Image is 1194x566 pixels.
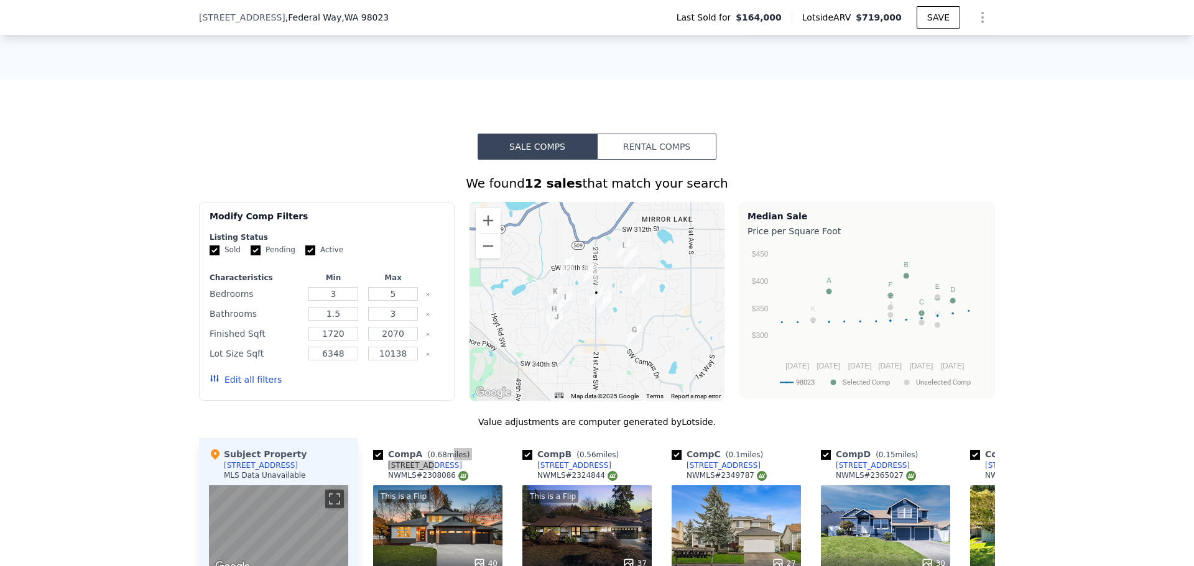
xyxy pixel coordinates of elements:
text: F [888,281,892,288]
label: Pending [251,245,295,255]
div: NWMLS # 2308086 [388,470,468,481]
text: [DATE] [817,362,840,370]
text: $300 [752,331,769,340]
div: This is a Flip [527,490,578,503]
div: This is a Flip [378,490,429,503]
button: Zoom in [476,208,501,233]
div: Characteristics [210,273,301,283]
div: [STREET_ADDRESS] [985,460,1059,470]
img: NWMLS Logo [757,471,767,481]
div: NWMLS # 2361615 [985,470,1065,481]
text: [DATE] [785,362,809,370]
button: Clear [425,292,430,297]
label: Active [305,245,343,255]
div: [STREET_ADDRESS] [537,460,611,470]
a: Terms [646,393,664,399]
div: Comp D [821,448,923,460]
div: 32719 20th Ave SW [590,286,603,308]
div: [STREET_ADDRESS] [836,460,910,470]
text: $400 [752,277,769,286]
div: 1223 SW 318th St [618,239,631,260]
text: J [889,300,892,308]
div: Price per Square Foot [747,222,987,240]
div: 32211 22nd Ave SW [584,262,598,283]
span: 0.15 [879,450,895,459]
button: Sale Comps [478,134,597,160]
div: Comp C [672,448,768,460]
span: Map data ©2025 Google [571,393,639,399]
div: Bathrooms [210,305,301,322]
text: [DATE] [848,362,872,370]
text: A [826,276,831,284]
div: Comp A [373,448,474,460]
div: [STREET_ADDRESS] [388,460,462,470]
div: Comp B [522,448,624,460]
div: Max [366,273,420,283]
div: Comp E [970,448,1071,460]
span: , Federal Way [285,11,389,24]
a: Report a map error [671,393,721,399]
div: 32333 11th Ave SW [632,274,646,295]
button: Rental Comps [597,134,716,160]
div: Subject Property [209,448,307,460]
span: $164,000 [736,11,782,24]
input: Active [305,245,315,255]
text: 98023 [796,378,815,386]
strong: 12 sales [525,176,583,191]
input: Sold [210,245,220,255]
button: Toggle fullscreen view [325,490,344,508]
div: 32903 17th Ave SW [598,294,612,315]
span: [STREET_ADDRESS] [199,11,285,24]
text: C [919,298,924,306]
a: Open this area in Google Maps (opens a new window) [473,385,514,401]
a: [STREET_ADDRESS] [970,460,1059,470]
span: Last Sold for [677,11,736,24]
div: MLS Data Unavailable [224,470,306,480]
div: We found that match your search [199,175,995,192]
button: Edit all filters [210,373,282,386]
div: NWMLS # 2349787 [687,470,767,481]
span: 0.68 [430,450,447,459]
div: Median Sale [747,210,987,222]
text: Unselected Comp [916,378,971,386]
div: Bedrooms [210,285,301,303]
span: ( miles) [572,450,624,459]
button: Keyboard shortcuts [555,393,563,398]
div: 33121 30th Ave SW [547,303,561,324]
div: Lot Size Sqft [210,345,301,362]
text: E [935,283,940,290]
span: 0.56 [580,450,596,459]
a: [STREET_ADDRESS] [821,460,910,470]
button: Show Options [970,5,995,30]
text: G [888,293,894,300]
text: L [935,282,939,290]
text: I [920,308,922,316]
div: 2912 SW 333rd Street [550,311,563,332]
div: Value adjustments are computer generated by Lotside . [199,416,995,428]
div: [STREET_ADDRESS] [687,460,761,470]
span: $719,000 [856,12,902,22]
button: Zoom out [476,234,501,258]
text: [DATE] [878,362,902,370]
svg: A chart. [747,240,987,395]
div: Min [306,273,361,283]
span: 0.1 [728,450,740,459]
div: 32744 30th Ave SW [548,285,562,306]
text: B [904,261,909,268]
img: NWMLS Logo [608,471,618,481]
text: [DATE] [941,362,965,370]
span: ( miles) [721,450,768,459]
button: Clear [425,312,430,317]
img: NWMLS Logo [906,471,916,481]
a: [STREET_ADDRESS] [522,460,611,470]
div: 33409 12th Ave SW [627,324,641,345]
span: , WA 98023 [341,12,389,22]
text: K [811,305,816,313]
div: 32036 28th Ave SW [560,256,574,277]
span: ( miles) [871,450,923,459]
text: [DATE] [909,362,933,370]
div: 2730 SW 330th St [558,291,572,312]
button: Clear [425,332,430,337]
text: $450 [752,250,769,258]
img: NWMLS Logo [458,471,468,481]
